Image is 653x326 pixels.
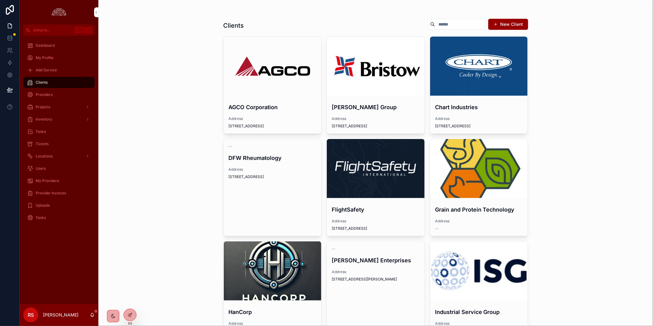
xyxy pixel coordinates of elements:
[36,55,53,60] span: My Profile
[36,215,46,220] span: Tasks
[229,308,317,316] h4: HanCorp
[332,219,420,224] span: Address
[435,103,523,111] h4: Chart Industries
[430,37,528,96] div: 1426109293-7d24997d20679e908a7df4e16f8b392190537f5f73e5c021cd37739a270e5c0f-d.png
[326,139,425,236] a: FlightSafetyAddress[STREET_ADDRESS]
[23,151,95,162] a: Locations
[430,36,528,134] a: Chart IndustriesAddress[STREET_ADDRESS]
[224,21,244,30] h1: Clients
[23,163,95,174] a: Users
[20,36,98,231] div: scrollable content
[50,7,68,17] img: App logo
[332,205,420,214] h4: FlightSafety
[23,212,95,223] a: Tasks
[28,311,34,319] span: RS
[229,167,317,172] span: Address
[229,116,317,121] span: Address
[36,141,49,146] span: Tickets
[36,105,50,109] span: Projects
[224,36,322,134] a: AGCO CorporationAddress[STREET_ADDRESS]
[23,114,95,125] a: Inventory
[435,321,523,326] span: Address
[36,166,46,171] span: Users
[36,191,66,196] span: Provider Invoices
[36,80,48,85] span: Clients
[229,321,317,326] span: Address
[23,101,95,113] a: Projects
[23,200,95,211] a: Uploads
[87,28,92,33] span: K
[332,256,420,264] h4: [PERSON_NAME] Enterprises
[430,139,528,236] a: Grain and Protein TechnologyAddress--
[435,308,523,316] h4: Industrial Service Group
[36,129,46,134] span: Tasks
[229,154,317,162] h4: DFW Rheumatology
[332,277,420,282] span: [STREET_ADDRESS][PERSON_NAME]
[332,124,420,129] span: [STREET_ADDRESS]
[23,138,95,149] a: Tickets
[36,203,50,208] span: Uploads
[229,124,317,129] span: [STREET_ADDRESS]
[224,37,322,96] div: AGCO-Logo.wine-2.png
[23,52,95,63] a: My Profile
[23,40,95,51] a: Dashboard
[36,43,55,48] span: Dashboard
[430,139,528,198] div: channels4_profile.jpg
[332,269,420,274] span: Address
[327,37,425,96] div: Bristow-Logo.png
[23,25,95,36] button: Jump to...CtrlK
[36,178,59,183] span: My Providers
[23,65,95,76] a: Add Service
[332,116,420,121] span: Address
[36,154,53,159] span: Locations
[36,92,53,97] span: Providers
[23,175,95,186] a: My Providers
[229,144,232,149] span: --
[23,77,95,88] a: Clients
[435,205,523,214] h4: Grain and Protein Technology
[36,117,52,122] span: Inventory
[43,312,78,318] p: [PERSON_NAME]
[23,188,95,199] a: Provider Invoices
[224,241,322,300] div: 778c0795d38c4790889d08bccd6235bd28ab7647284e7b1cd2b3dc64200782bb.png
[430,241,528,300] div: the_industrial_service_group_logo.jpeg
[23,126,95,137] a: Tasks
[229,174,317,179] span: [STREET_ADDRESS]
[326,36,425,134] a: [PERSON_NAME] GroupAddress[STREET_ADDRESS]
[435,226,439,231] span: --
[23,89,95,100] a: Providers
[327,139,425,198] div: 1633977066381.jpeg
[488,19,528,30] button: New Client
[36,68,57,73] span: Add Service
[224,139,322,236] a: --DFW RheumatologyAddress[STREET_ADDRESS]
[435,124,523,129] span: [STREET_ADDRESS]
[435,219,523,224] span: Address
[229,103,317,111] h4: AGCO Corporation
[33,28,72,33] span: Jump to...
[74,27,85,33] span: Ctrl
[332,226,420,231] span: [STREET_ADDRESS]
[332,246,335,251] span: --
[435,116,523,121] span: Address
[332,103,420,111] h4: [PERSON_NAME] Group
